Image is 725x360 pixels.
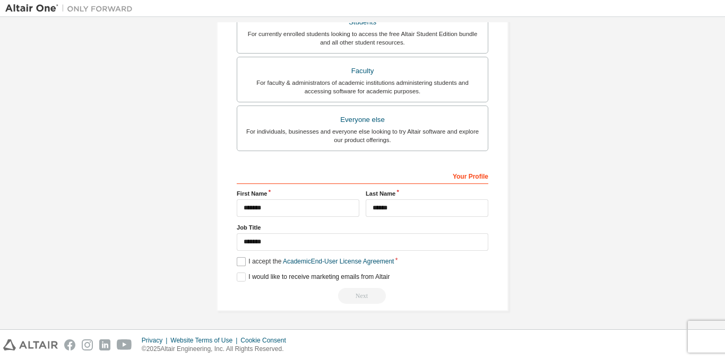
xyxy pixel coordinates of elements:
[3,339,58,350] img: altair_logo.svg
[244,15,481,30] div: Students
[99,339,110,350] img: linkedin.svg
[237,273,390,282] label: I would like to receive marketing emails from Altair
[244,78,481,95] div: For faculty & administrators of academic institutions administering students and accessing softwa...
[117,339,132,350] img: youtube.svg
[237,167,488,184] div: Your Profile
[366,189,488,198] label: Last Name
[237,257,394,266] label: I accept the
[283,258,394,265] a: Academic End-User License Agreement
[5,3,138,14] img: Altair One
[142,336,170,345] div: Privacy
[82,339,93,350] img: instagram.svg
[142,345,292,354] p: © 2025 Altair Engineering, Inc. All Rights Reserved.
[244,127,481,144] div: For individuals, businesses and everyone else looking to try Altair software and explore our prod...
[64,339,75,350] img: facebook.svg
[244,30,481,47] div: For currently enrolled students looking to access the free Altair Student Edition bundle and all ...
[170,336,240,345] div: Website Terms of Use
[237,288,488,304] div: Read and acccept EULA to continue
[240,336,292,345] div: Cookie Consent
[237,189,359,198] label: First Name
[244,112,481,127] div: Everyone else
[237,223,488,232] label: Job Title
[244,64,481,78] div: Faculty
